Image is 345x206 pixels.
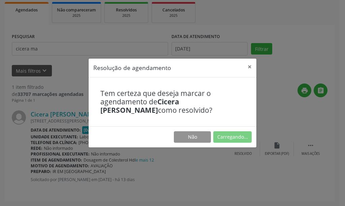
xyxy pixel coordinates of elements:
b: Cicera [PERSON_NAME] [100,97,179,115]
h5: Resolução de agendamento [93,63,171,72]
h4: Tem certeza que deseja marcar o agendamento de como resolvido? [100,89,245,115]
button: Close [243,59,256,75]
button: Carregando... [213,131,252,143]
button: Não [174,131,211,143]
